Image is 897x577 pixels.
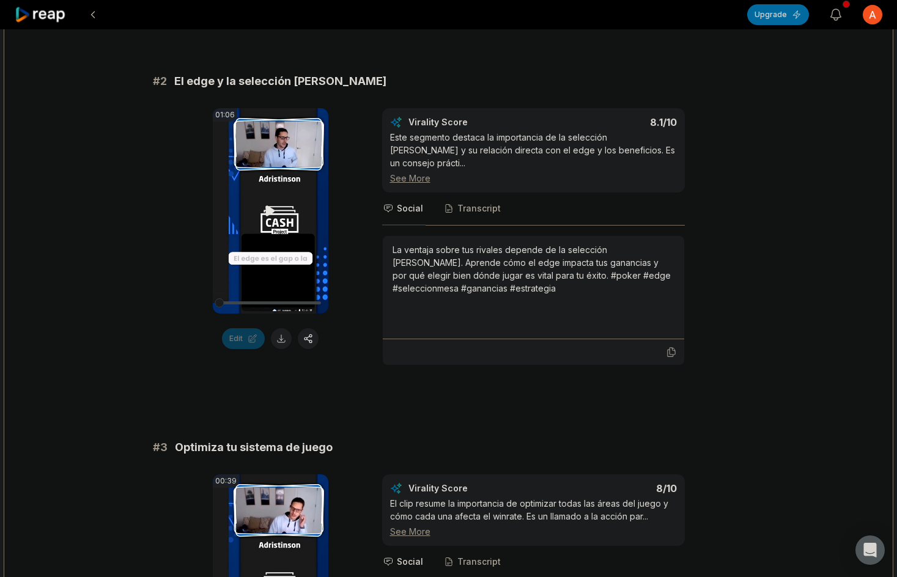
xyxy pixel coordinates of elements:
video: Your browser does not support mp4 format. [213,108,328,314]
div: Open Intercom Messenger [855,535,885,565]
button: Upgrade [747,4,809,25]
span: Social [397,202,423,215]
span: Transcript [457,556,501,568]
div: Virality Score [408,116,540,128]
div: 8.1 /10 [545,116,677,128]
div: Virality Score [408,482,540,494]
div: See More [390,172,677,185]
span: El edge y la selección [PERSON_NAME] [174,73,386,90]
div: See More [390,525,677,538]
span: # 3 [153,439,168,456]
span: Transcript [457,202,501,215]
span: Social [397,556,423,568]
button: Edit [222,328,265,349]
div: El clip resume la importancia de optimizar todas las áreas del juego y cómo cada una afecta el wi... [390,497,677,538]
div: Este segmento destaca la importancia de la selección [PERSON_NAME] y su relación directa con el e... [390,131,677,185]
span: # 2 [153,73,167,90]
nav: Tabs [382,193,685,226]
div: 8 /10 [545,482,677,494]
span: Optimiza tu sistema de juego [175,439,333,456]
div: La ventaja sobre tus rivales depende de la selección [PERSON_NAME]. Aprende cómo el edge impacta ... [393,243,674,295]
